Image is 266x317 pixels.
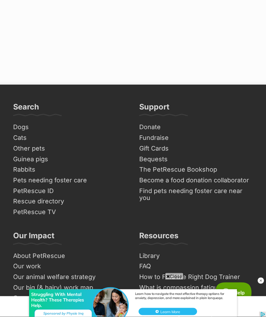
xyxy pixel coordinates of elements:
div: Learn how to navigate the most effective therapy options for anxiety, depression, and more explai... [135,16,228,24]
h3: Search [13,102,39,116]
a: Pets needing foster care [10,175,130,186]
a: How to Find the Right Dog Trainer [136,272,256,283]
div: Sponsored by Physio Inq [34,34,92,42]
a: Dogs [10,122,130,133]
a: Other pets [10,144,130,154]
a: Cats [10,133,130,144]
a: Fundraise [136,133,256,144]
img: close_rtb.svg [257,277,264,284]
button: Learn More [139,32,197,40]
a: Our work [10,261,130,272]
a: Library [136,251,256,262]
a: The PetRescue Bookshop [136,165,256,175]
a: PetRescue ID [10,186,130,197]
h3: Resources [139,231,178,245]
a: Gift Cards [136,144,256,154]
a: Guinea pigs [10,154,130,165]
div: Struggling With Mental Health? These Therapies Help. [31,16,89,32]
a: FAQ [136,261,256,272]
a: Become a food donation collaborator [136,175,256,186]
a: About PetRescue [10,251,130,262]
h3: Our Impact [13,231,54,245]
a: Rescue directory [10,196,130,207]
img: Struggling With Mental Health? These Therapies Help. [93,13,128,47]
h3: Support [139,102,169,116]
a: Find pets needing foster care near you [136,186,256,204]
a: Rabbits [10,165,130,175]
a: Our animal welfare strategy [10,272,130,283]
a: PetRescue TV [10,207,130,218]
a: Donate [136,122,256,133]
span: Close [165,273,184,280]
a: Bequests [136,154,256,165]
